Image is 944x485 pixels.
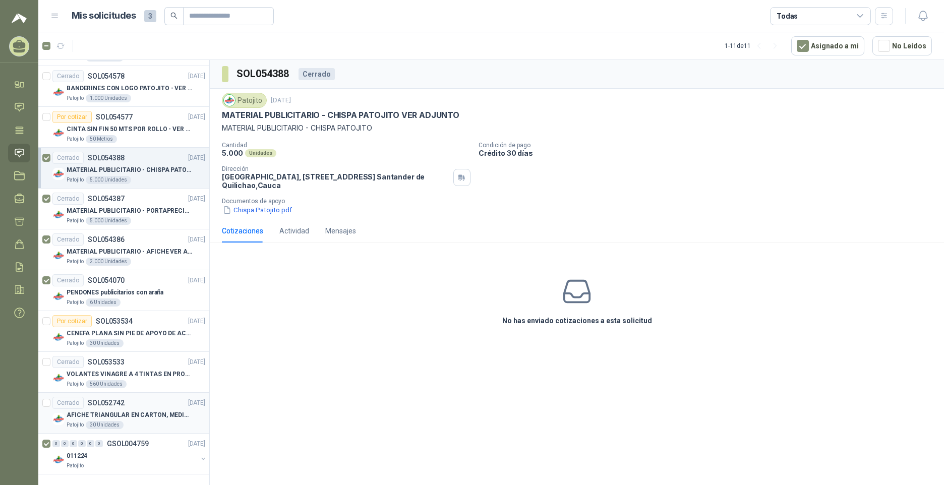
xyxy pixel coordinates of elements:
[245,149,276,157] div: Unidades
[38,148,209,189] a: CerradoSOL054388[DATE] Company LogoMATERIAL PUBLICITARIO - CHISPA PATOJITO VER ADJUNTOPatojito5.0...
[52,168,65,180] img: Company Logo
[67,206,192,216] p: MATERIAL PUBLICITARIO - PORTAPRECIOS VER ADJUNTO
[88,358,125,366] p: SOL053533
[52,209,65,221] img: Company Logo
[38,393,209,434] a: CerradoSOL052742[DATE] Company LogoAFICHE TRIANGULAR EN CARTON, MEDIDAS 30 CM X 45 CMPatojito30 U...
[67,380,84,388] p: Patojito
[67,370,192,379] p: VOLANTES VINAGRE A 4 TINTAS EN PROPALCOTE VER ARCHIVO ADJUNTO
[222,142,470,149] p: Cantidad
[222,205,293,215] button: Chispa Patojito.pdf
[78,440,86,447] div: 0
[52,152,84,164] div: Cerrado
[67,84,192,93] p: BANDERINES CON LOGO PATOJITO - VER DOC ADJUNTO
[67,247,192,257] p: MATERIAL PUBLICITARIO - AFICHE VER ADJUNTO
[67,421,84,429] p: Patojito
[38,311,209,352] a: Por cotizarSOL053534[DATE] Company LogoCENEFA PLANA SIN PIE DE APOYO DE ACUERDO A LA IMAGEN ADJUN...
[38,189,209,229] a: CerradoSOL054387[DATE] Company LogoMATERIAL PUBLICITARIO - PORTAPRECIOS VER ADJUNTOPatojito5.000 ...
[88,277,125,284] p: SOL054070
[52,454,65,466] img: Company Logo
[86,135,117,143] div: 50 Metros
[188,235,205,245] p: [DATE]
[222,225,263,236] div: Cotizaciones
[67,339,84,347] p: Patojito
[479,142,940,149] p: Condición de pago
[271,96,291,105] p: [DATE]
[188,153,205,163] p: [DATE]
[188,194,205,204] p: [DATE]
[86,298,121,307] div: 6 Unidades
[67,176,84,184] p: Patojito
[86,94,131,102] div: 1.000 Unidades
[96,113,133,120] p: SOL054577
[67,451,87,461] p: 011224
[502,315,652,326] h3: No has enviado cotizaciones a esta solicitud
[12,12,27,24] img: Logo peakr
[299,68,335,80] div: Cerrado
[188,72,205,81] p: [DATE]
[777,11,798,22] div: Todas
[222,165,449,172] p: Dirección
[222,93,267,108] div: Patojito
[88,399,125,406] p: SOL052742
[52,331,65,343] img: Company Logo
[224,95,235,106] img: Company Logo
[67,217,84,225] p: Patojito
[86,258,131,266] div: 2.000 Unidades
[52,315,92,327] div: Por cotizar
[67,288,163,297] p: PENDONES publicitarios con araña
[38,229,209,270] a: CerradoSOL054386[DATE] Company LogoMATERIAL PUBLICITARIO - AFICHE VER ADJUNTOPatojito2.000 Unidades
[67,125,192,134] p: CINTA SIN FIN 50 MTS POR ROLLO - VER DOC ADJUNTO
[107,440,149,447] p: GSOL004759
[52,290,65,302] img: Company Logo
[61,440,69,447] div: 0
[52,372,65,384] img: Company Logo
[86,176,131,184] div: 5.000 Unidades
[222,198,940,205] p: Documentos de apoyo
[188,398,205,408] p: [DATE]
[67,135,84,143] p: Patojito
[88,195,125,202] p: SOL054387
[67,258,84,266] p: Patojito
[86,421,124,429] div: 30 Unidades
[222,123,932,134] p: MATERIAL PUBLICITARIO - CHISPA PATOJITO
[872,36,932,55] button: No Leídos
[279,225,309,236] div: Actividad
[86,380,127,388] div: 560 Unidades
[52,250,65,262] img: Company Logo
[52,440,60,447] div: 0
[67,298,84,307] p: Patojito
[52,413,65,425] img: Company Logo
[237,66,290,82] h3: SOL054388
[88,236,125,243] p: SOL054386
[38,270,209,311] a: CerradoSOL054070[DATE] Company LogoPENDONES publicitarios con arañaPatojito6 Unidades
[52,127,65,139] img: Company Logo
[188,357,205,367] p: [DATE]
[170,12,178,19] span: search
[188,317,205,326] p: [DATE]
[52,274,84,286] div: Cerrado
[222,110,459,120] p: MATERIAL PUBLICITARIO - CHISPA PATOJITO VER ADJUNTO
[188,276,205,285] p: [DATE]
[52,86,65,98] img: Company Logo
[144,10,156,22] span: 3
[67,94,84,102] p: Patojito
[38,352,209,393] a: CerradoSOL053533[DATE] Company LogoVOLANTES VINAGRE A 4 TINTAS EN PROPALCOTE VER ARCHIVO ADJUNTOP...
[88,154,125,161] p: SOL054388
[188,439,205,449] p: [DATE]
[52,193,84,205] div: Cerrado
[52,111,92,123] div: Por cotizar
[52,397,84,409] div: Cerrado
[86,217,131,225] div: 5.000 Unidades
[87,440,94,447] div: 0
[67,329,192,338] p: CENEFA PLANA SIN PIE DE APOYO DE ACUERDO A LA IMAGEN ADJUNTA
[52,438,207,470] a: 0 0 0 0 0 0 GSOL004759[DATE] Company Logo011224Patojito
[222,149,243,157] p: 5.000
[67,410,192,420] p: AFICHE TRIANGULAR EN CARTON, MEDIDAS 30 CM X 45 CM
[70,440,77,447] div: 0
[86,339,124,347] div: 30 Unidades
[52,356,84,368] div: Cerrado
[96,318,133,325] p: SOL053534
[72,9,136,23] h1: Mis solicitudes
[67,165,192,175] p: MATERIAL PUBLICITARIO - CHISPA PATOJITO VER ADJUNTO
[188,112,205,122] p: [DATE]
